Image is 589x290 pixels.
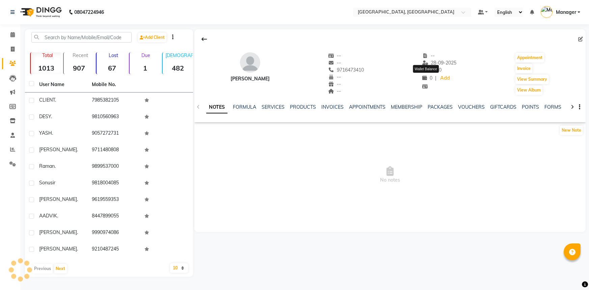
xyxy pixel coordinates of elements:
[197,33,211,46] div: Back to Client
[422,60,457,66] span: 28-09-2025
[88,241,140,258] td: 9210487245
[55,163,56,169] span: .
[39,196,77,202] span: [PERSON_NAME]
[435,75,436,82] span: |
[422,53,435,59] span: --
[77,229,78,235] span: .
[55,97,56,103] span: .
[328,88,341,94] span: --
[99,52,128,58] p: Lost
[194,141,586,209] span: No notes
[39,213,57,219] span: AADVIK
[77,196,78,202] span: .
[39,180,50,186] span: sonu
[544,104,561,110] a: FORMS
[88,77,140,93] th: Mobile No.
[39,163,55,169] span: raman
[515,85,542,95] button: View Album
[556,9,576,16] span: Manager
[130,64,161,72] strong: 1
[88,142,140,159] td: 9711480808
[231,75,270,82] div: [PERSON_NAME]
[88,175,140,192] td: 9818004085
[52,130,53,136] span: .
[328,67,364,73] span: 9716473410
[165,52,194,58] p: [DEMOGRAPHIC_DATA]
[321,104,344,110] a: INVOICES
[233,104,256,110] a: FORMULA
[39,246,77,252] span: [PERSON_NAME]
[515,75,549,84] button: View Summary
[422,75,432,81] span: 0
[328,60,341,66] span: --
[39,113,51,120] span: DESY
[240,52,260,73] img: avatar
[97,64,128,72] strong: 67
[39,147,77,153] span: [PERSON_NAME]
[541,6,553,18] img: Manager
[88,192,140,208] td: 9619559353
[39,97,55,103] span: CLIENT
[290,104,316,110] a: PRODUCTS
[54,264,67,273] button: Next
[88,126,140,142] td: 9057272731
[51,113,52,120] span: .
[163,64,194,72] strong: 482
[57,213,58,219] span: .
[328,74,341,80] span: --
[88,159,140,175] td: 9899537000
[31,64,62,72] strong: 1013
[17,3,63,22] img: logo
[31,32,132,43] input: Search by Name/Mobile/Email/Code
[428,104,453,110] a: PACKAGES
[50,180,55,186] span: sir
[515,53,544,62] button: Appointment
[88,109,140,126] td: 9810560963
[328,53,341,59] span: --
[77,147,78,153] span: .
[439,74,451,83] a: Add
[349,104,385,110] a: APPOINTMENTS
[33,52,62,58] p: Total
[39,130,52,136] span: YASH
[458,104,485,110] a: VOUCHERS
[413,65,439,73] div: Wallet Balance
[66,52,95,58] p: Recent
[522,104,539,110] a: POINTS
[39,229,77,235] span: [PERSON_NAME]
[560,126,583,135] button: New Note
[77,246,78,252] span: .
[262,104,285,110] a: SERVICES
[328,81,341,87] span: --
[88,93,140,109] td: 7985382105
[35,77,88,93] th: User Name
[515,64,532,73] button: Invoice
[88,225,140,241] td: 9990974086
[74,3,104,22] b: 08047224946
[131,52,161,58] p: Due
[64,64,95,72] strong: 907
[138,33,166,42] a: Add Client
[88,208,140,225] td: 8447899055
[391,104,422,110] a: MEMBERSHIP
[206,101,227,113] a: NOTES
[490,104,516,110] a: GIFTCARDS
